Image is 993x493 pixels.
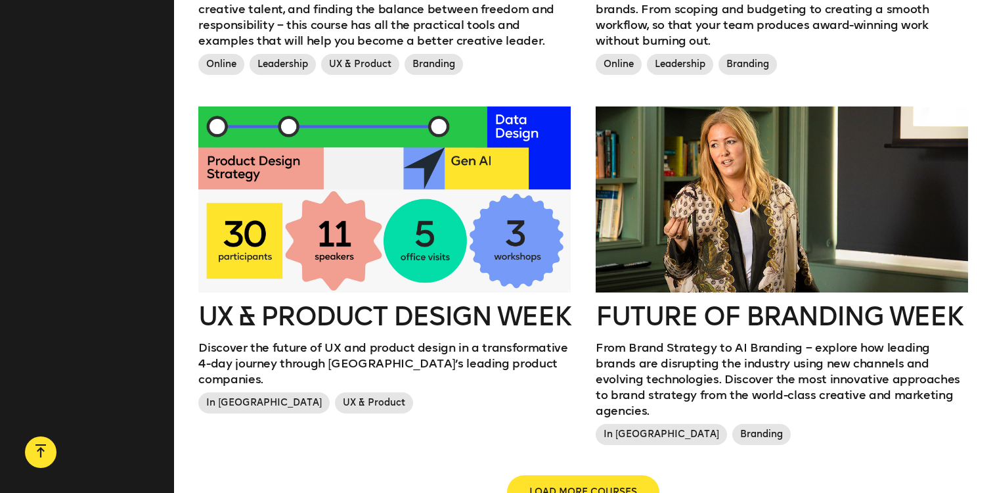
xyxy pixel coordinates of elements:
h2: UX & Product Design Week [198,303,571,329]
span: UX & Product [335,392,413,413]
span: Online [596,54,642,75]
p: From Brand Strategy to AI Branding – explore how leading brands are disrupting the industry using... [596,340,968,419]
span: In [GEOGRAPHIC_DATA] [198,392,330,413]
span: UX & Product [321,54,399,75]
h2: Future of branding week [596,303,968,329]
a: Future of branding weekFrom Brand Strategy to AI Branding – explore how leading brands are disrup... [596,106,968,451]
span: In [GEOGRAPHIC_DATA] [596,424,727,445]
span: Branding [732,424,791,445]
span: Leadership [647,54,713,75]
a: UX & Product Design WeekDiscover the future of UX and product design in a transformative 4-day jo... [198,106,571,419]
span: Leadership [250,54,316,75]
span: Online [198,54,244,75]
span: Branding [405,54,463,75]
span: Branding [718,54,777,75]
p: Discover the future of UX and product design in a transformative 4-day journey through [GEOGRAPHI... [198,340,571,387]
